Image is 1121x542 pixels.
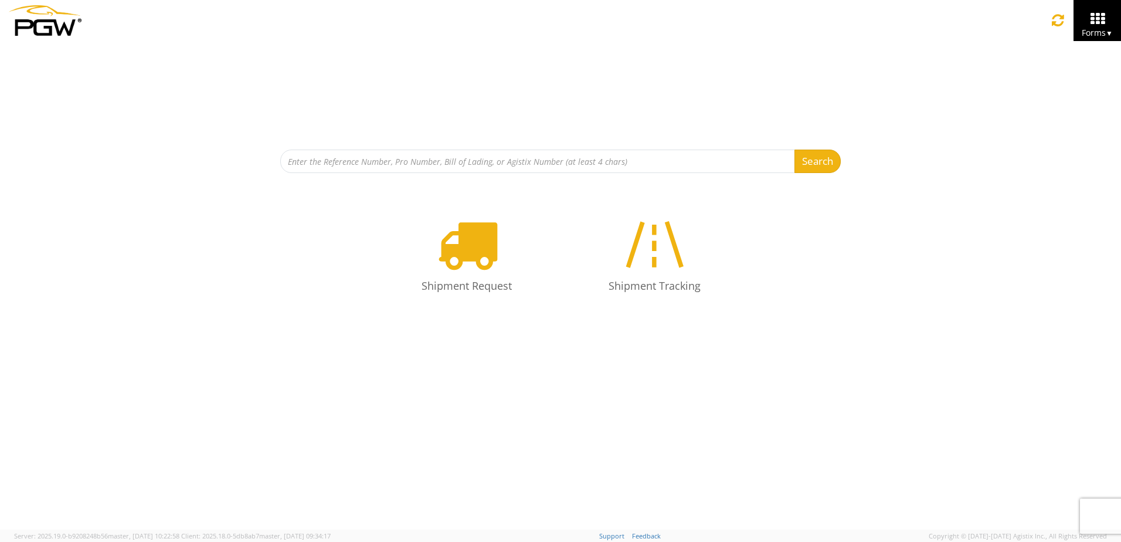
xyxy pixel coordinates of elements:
[632,531,661,540] a: Feedback
[280,150,795,173] input: Enter the Reference Number, Pro Number, Bill of Lading, or Agistix Number (at least 4 chars)
[1082,27,1113,38] span: Forms
[379,202,555,310] a: Shipment Request
[599,531,624,540] a: Support
[9,5,81,36] img: pgw-form-logo-1aaa8060b1cc70fad034.png
[566,202,742,310] a: Shipment Tracking
[390,280,543,292] h4: Shipment Request
[181,531,331,540] span: Client: 2025.18.0-5db8ab7
[929,531,1107,541] span: Copyright © [DATE]-[DATE] Agistix Inc., All Rights Reserved
[14,531,179,540] span: Server: 2025.19.0-b9208248b56
[1106,28,1113,38] span: ▼
[259,531,331,540] span: master, [DATE] 09:34:17
[108,531,179,540] span: master, [DATE] 10:22:58
[794,150,841,173] button: Search
[578,280,731,292] h4: Shipment Tracking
